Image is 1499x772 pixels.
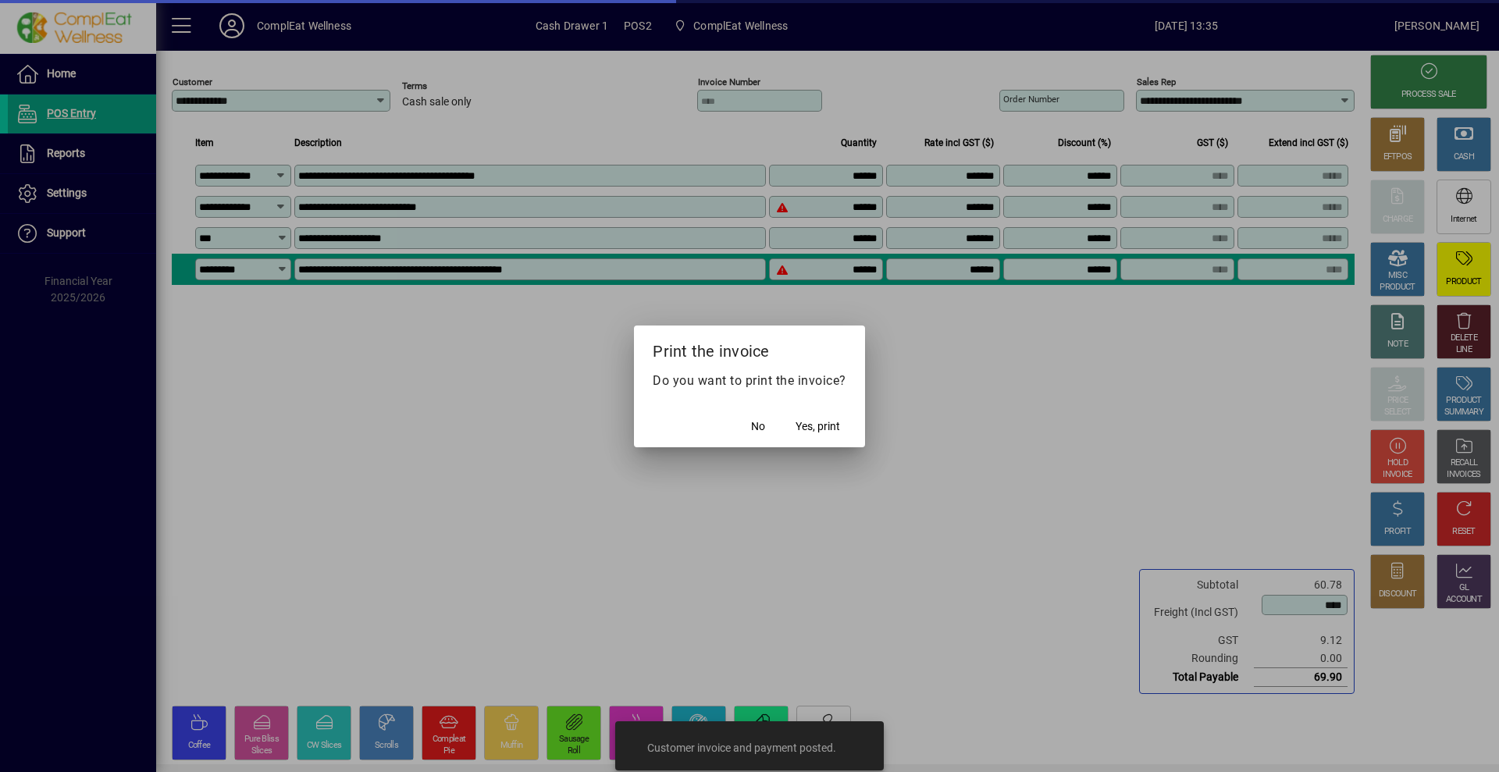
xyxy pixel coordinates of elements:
span: Yes, print [796,418,840,435]
p: Do you want to print the invoice? [653,372,846,390]
h2: Print the invoice [634,326,865,371]
button: No [733,413,783,441]
button: Yes, print [789,413,846,441]
span: No [751,418,765,435]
